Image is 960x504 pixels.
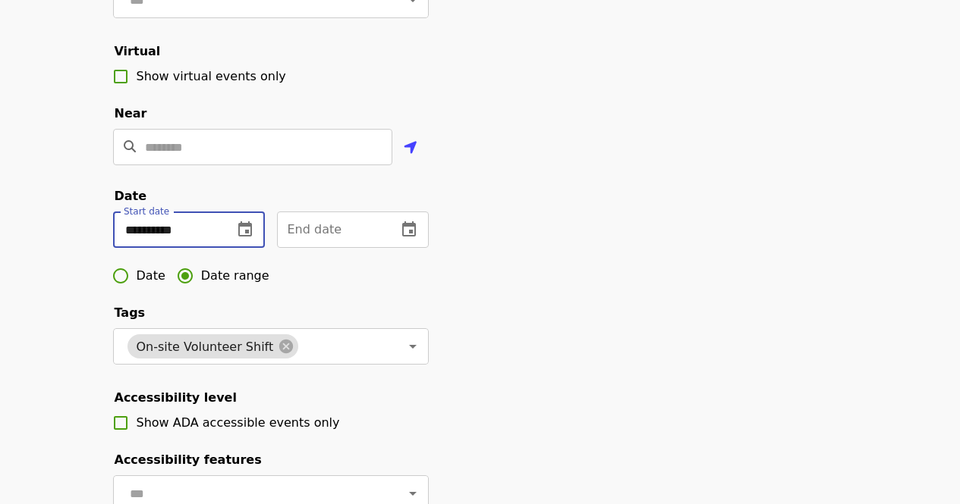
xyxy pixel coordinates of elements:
div: On-site Volunteer Shift [127,334,299,358]
span: Date [137,267,165,285]
span: Virtual [115,44,161,58]
span: Date [115,189,147,203]
i: location-arrow icon [404,139,417,157]
button: Use my location [392,130,429,167]
span: Show ADA accessible events only [137,415,340,430]
span: Accessibility level [115,390,237,405]
span: Accessibility features [115,452,262,467]
span: Show virtual events only [137,69,286,83]
span: On-site Volunteer Shift [127,340,283,354]
span: Date range [201,267,269,285]
span: Start date [124,206,169,217]
button: Open [402,483,423,504]
span: Near [115,106,147,121]
button: change date [391,211,427,248]
span: Tags [115,305,146,320]
button: change date [227,211,263,248]
button: Open [402,336,423,357]
input: Location [145,129,392,165]
i: search icon [124,139,136,154]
